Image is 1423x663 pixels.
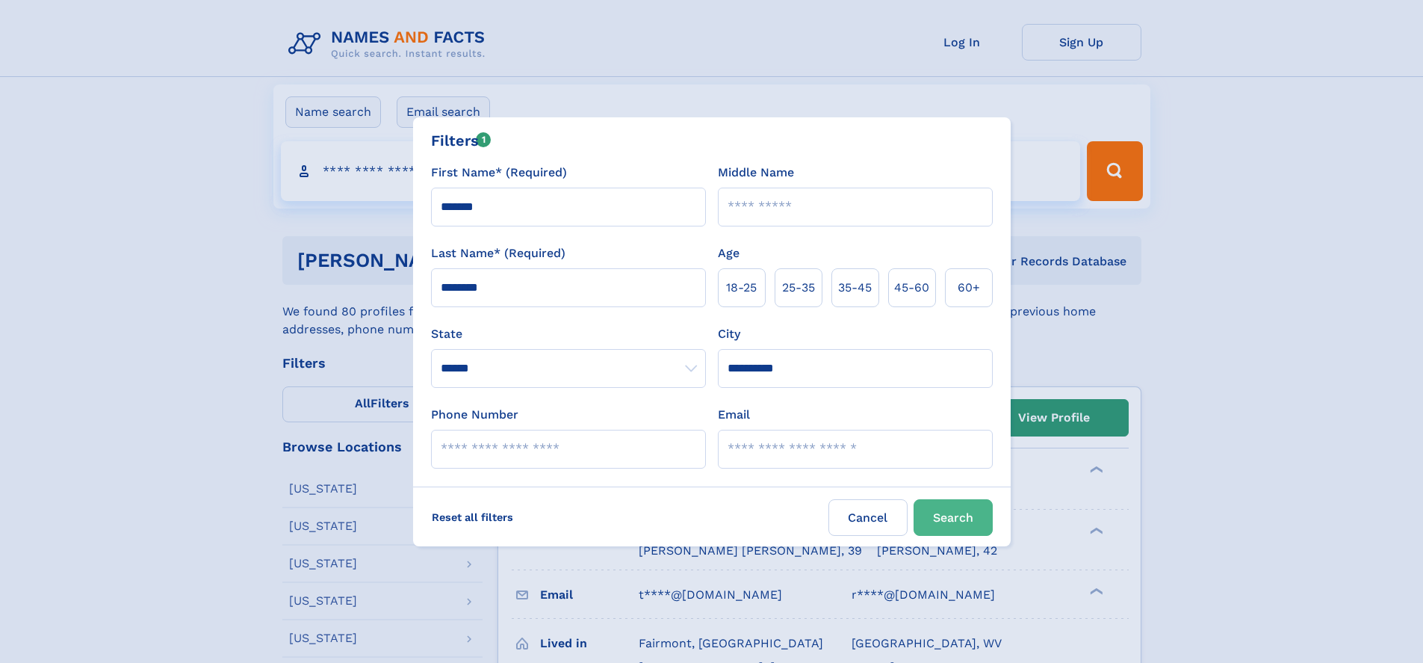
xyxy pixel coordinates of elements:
[782,279,815,297] span: 25‑35
[718,406,750,424] label: Email
[431,325,706,343] label: State
[958,279,980,297] span: 60+
[431,406,518,424] label: Phone Number
[431,244,565,262] label: Last Name* (Required)
[838,279,872,297] span: 35‑45
[726,279,757,297] span: 18‑25
[828,499,908,536] label: Cancel
[718,325,740,343] label: City
[894,279,929,297] span: 45‑60
[718,244,740,262] label: Age
[718,164,794,182] label: Middle Name
[422,499,523,535] label: Reset all filters
[431,129,492,152] div: Filters
[431,164,567,182] label: First Name* (Required)
[914,499,993,536] button: Search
